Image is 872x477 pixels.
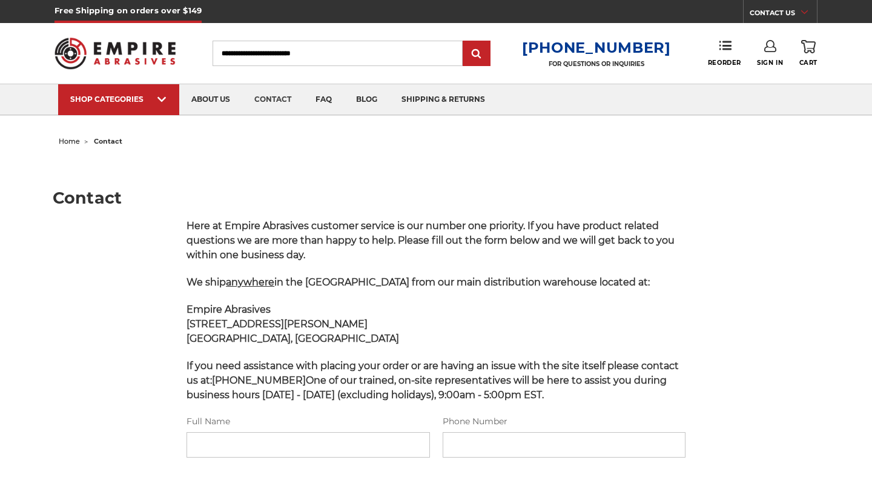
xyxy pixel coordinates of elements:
[799,40,817,67] a: Cart
[59,137,80,145] a: home
[522,39,671,56] a: [PHONE_NUMBER]
[94,137,122,145] span: contact
[53,190,820,206] h1: Contact
[708,40,741,66] a: Reorder
[187,360,679,401] span: If you need assistance with placing your order or are having an issue with the site itself please...
[522,60,671,68] p: FOR QUESTIONS OR INQUIRIES
[799,59,817,67] span: Cart
[226,276,274,288] span: anywhere
[187,304,271,315] span: Empire Abrasives
[389,84,497,115] a: shipping & returns
[303,84,344,115] a: faq
[443,415,685,428] label: Phone Number
[179,84,242,115] a: about us
[708,59,741,67] span: Reorder
[187,318,399,344] strong: [STREET_ADDRESS][PERSON_NAME] [GEOGRAPHIC_DATA], [GEOGRAPHIC_DATA]
[54,30,176,77] img: Empire Abrasives
[242,84,303,115] a: contact
[187,276,650,288] span: We ship in the [GEOGRAPHIC_DATA] from our main distribution warehouse located at:
[70,95,167,104] div: SHOP CATEGORIES
[464,42,489,66] input: Submit
[757,59,783,67] span: Sign In
[187,415,429,428] label: Full Name
[750,6,817,23] a: CONTACT US
[187,220,675,261] span: Here at Empire Abrasives customer service is our number one priority. If you have product related...
[344,84,389,115] a: blog
[212,375,306,386] strong: [PHONE_NUMBER]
